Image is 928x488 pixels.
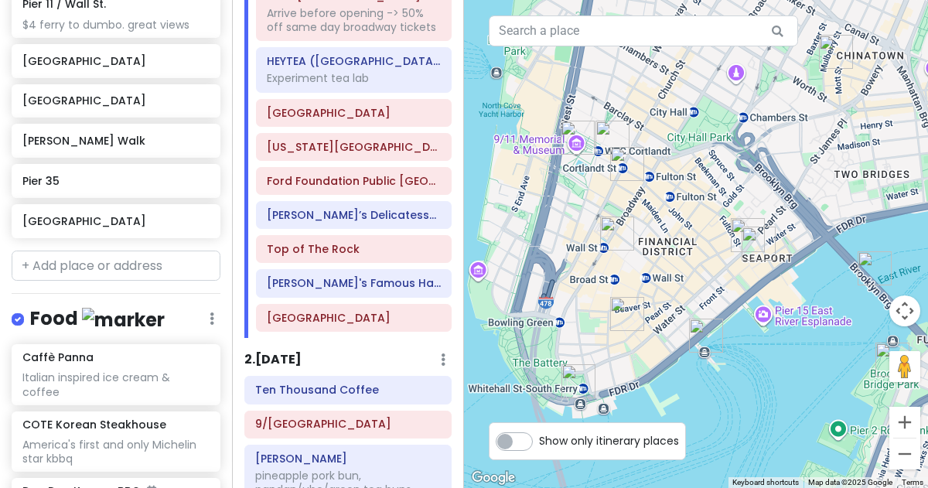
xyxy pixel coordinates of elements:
[725,212,771,258] div: South Street Seaport Museum Lighthouse
[12,251,220,282] input: + Add place or address
[489,15,798,46] input: Search a place
[267,276,441,290] h6: Adel's Famous Halal Food
[813,29,859,75] div: Mei Lai Wah
[267,106,441,120] h6: Grand Central Terminal
[22,174,209,188] h6: Pier 35
[267,140,441,154] h6: New York Public Library - Stephen A. Schwarzman Building
[889,407,920,438] button: Zoom in
[851,245,898,292] div: Brooklyn Bridge
[735,220,782,267] div: Cannon's Walk
[889,439,920,469] button: Zoom out
[732,477,799,488] button: Keyboard shortcuts
[589,114,636,161] div: Oculus World Trade Center
[555,358,602,404] div: Staten Island Ferry
[808,478,892,486] span: Map data ©2025 Google
[267,311,441,325] h6: Broadway Theatre
[604,141,650,187] div: Mercer Labs
[22,134,209,148] h6: [PERSON_NAME] Walk
[22,370,209,398] div: Italian inspired ice cream & coffee
[22,94,209,107] h6: [GEOGRAPHIC_DATA]
[267,208,441,222] h6: Sarge’s Delicatessen & Diner
[267,242,441,256] h6: Top of The Rock
[554,114,601,161] div: 9/11 Memorial & Museum
[22,214,209,228] h6: [GEOGRAPHIC_DATA]
[869,336,916,383] div: Brooklyn Bridge Park
[22,438,209,466] div: America's first and only Michelin star kbbq
[468,468,519,488] img: Google
[468,468,519,488] a: Open this area in Google Maps (opens a new window)
[267,6,441,34] div: Arrive before opening -> 50% off same day broadway tickets
[539,432,679,449] span: Show only itinerary places
[82,308,165,332] img: marker
[22,350,94,364] h6: Caffè Panna
[22,418,166,432] h6: COTE Korean Steakhouse
[902,478,923,486] a: Terms
[267,54,441,68] h6: HEYTEA (Times Square)
[22,54,209,68] h6: [GEOGRAPHIC_DATA]
[30,306,165,332] h4: Food
[255,417,441,431] h6: 9/11 Memorial & Museum
[267,71,441,85] div: Experiment tea lab
[604,291,650,337] div: Stone Street Historic District
[889,351,920,382] button: Drag Pegman onto the map to open Street View
[683,312,729,359] div: Pier 11 / Wall St.
[22,18,209,32] div: $4 ferry to dumbo. great views
[255,452,441,466] h6: Mei Lai Wah
[244,352,302,368] h6: 2 . [DATE]
[255,383,441,397] h6: Ten Thousand Coffee
[889,295,920,326] button: Map camera controls
[267,174,441,188] h6: Ford Foundation Public Atrium Garden
[594,210,640,257] div: Ten Thousand Coffee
